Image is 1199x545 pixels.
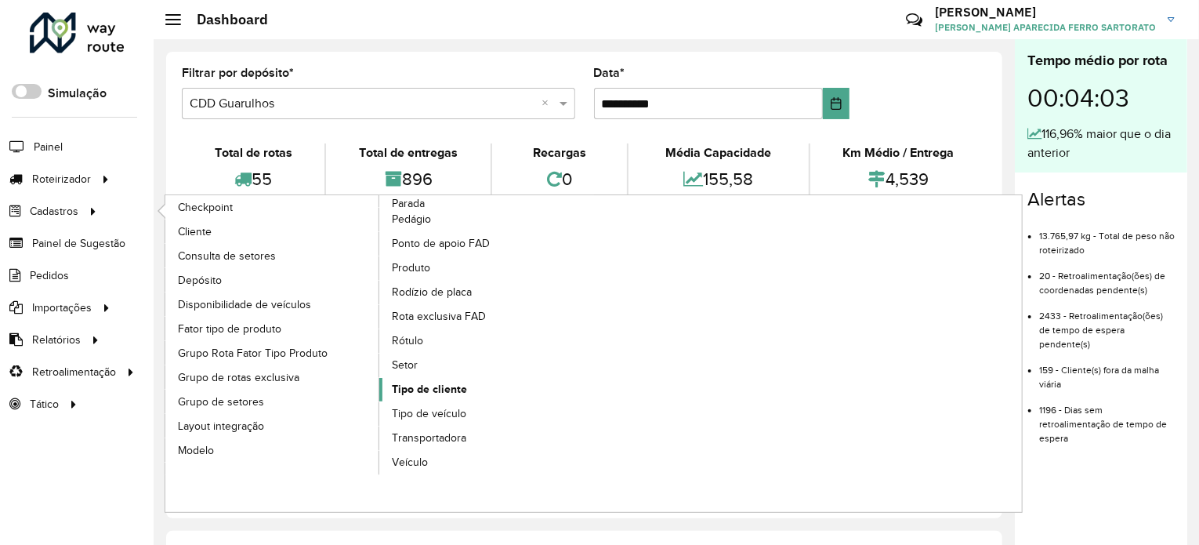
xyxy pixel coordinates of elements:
[178,418,264,434] span: Layout integração
[30,203,78,220] span: Cadastros
[1039,297,1175,351] li: 2433 - Retroalimentação(ões) de tempo de espera pendente(s)
[178,321,281,337] span: Fator tipo de produto
[165,244,380,267] a: Consulta de setores
[392,357,418,373] span: Setor
[1027,50,1175,71] div: Tempo médio por rota
[379,256,594,280] a: Produto
[165,317,380,340] a: Fator tipo de produto
[379,329,594,353] a: Rótulo
[814,144,983,162] div: Km Médio / Entrega
[178,272,222,289] span: Depósito
[935,20,1156,35] span: [PERSON_NAME] APARECIDA FERRO SARTORATO
[1039,351,1175,391] li: 159 - Cliente(s) fora da malha viária
[165,220,380,243] a: Cliente
[392,260,430,276] span: Produto
[32,235,125,252] span: Painel de Sugestão
[165,195,594,475] a: Parada
[165,268,380,292] a: Depósito
[379,427,594,450] a: Transportadora
[165,341,380,365] a: Grupo Rota Fator Tipo Produto
[392,211,431,227] span: Pedágio
[178,223,212,240] span: Cliente
[165,365,380,389] a: Grupo de rotas exclusiva
[330,144,486,162] div: Total de entregas
[165,414,380,438] a: Layout integração
[186,162,321,196] div: 55
[32,332,81,348] span: Relatórios
[34,139,63,155] span: Painel
[32,171,91,187] span: Roteirizador
[392,235,490,252] span: Ponto de apoio FAD
[178,442,214,459] span: Modelo
[165,438,380,462] a: Modelo
[178,248,276,264] span: Consulta de setores
[392,381,467,398] span: Tipo de cliente
[1039,217,1175,257] li: 13.765,97 kg - Total de peso não roteirizado
[32,300,92,316] span: Importações
[186,144,321,162] div: Total de rotas
[496,162,623,196] div: 0
[496,144,623,162] div: Recargas
[935,5,1156,20] h3: [PERSON_NAME]
[379,281,594,304] a: Rodízio de placa
[823,88,849,119] button: Choose Date
[379,305,594,329] a: Rota exclusiva FAD
[165,195,380,219] a: Checkpoint
[392,405,466,422] span: Tipo de veículo
[178,296,311,313] span: Disponibilidade de veículos
[379,232,594,256] a: Ponto de apoio FAD
[182,64,294,82] label: Filtrar por depósito
[392,430,466,446] span: Transportadora
[178,394,264,410] span: Grupo de setores
[542,94,556,113] span: Clear all
[392,454,428,471] span: Veículo
[178,345,328,362] span: Grupo Rota Fator Tipo Produto
[814,162,983,196] div: 4,539
[392,332,423,349] span: Rótulo
[30,396,59,412] span: Tático
[178,199,233,216] span: Checkpoint
[165,292,380,316] a: Disponibilidade de veículos
[181,11,268,28] h2: Dashboard
[30,267,69,284] span: Pedidos
[632,144,804,162] div: Média Capacidade
[392,284,472,300] span: Rodízio de placa
[594,64,625,82] label: Data
[1027,125,1175,162] div: 116,96% maior que o dia anterior
[165,390,380,413] a: Grupo de setores
[1027,188,1175,211] h4: Alertas
[1039,391,1175,445] li: 1196 - Dias sem retroalimentação de tempo de espera
[632,162,804,196] div: 155,58
[379,208,594,231] a: Pedágio
[379,354,594,377] a: Setor
[392,308,486,325] span: Rota exclusiva FAD
[330,162,486,196] div: 896
[178,369,299,386] span: Grupo de rotas exclusiva
[379,378,594,401] a: Tipo de cliente
[392,195,425,212] span: Parada
[897,3,931,37] a: Contato Rápido
[1027,71,1175,125] div: 00:04:03
[379,402,594,426] a: Tipo de veículo
[379,451,594,474] a: Veículo
[32,364,116,380] span: Retroalimentação
[1039,257,1175,297] li: 20 - Retroalimentação(ões) de coordenadas pendente(s)
[48,84,107,103] label: Simulação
